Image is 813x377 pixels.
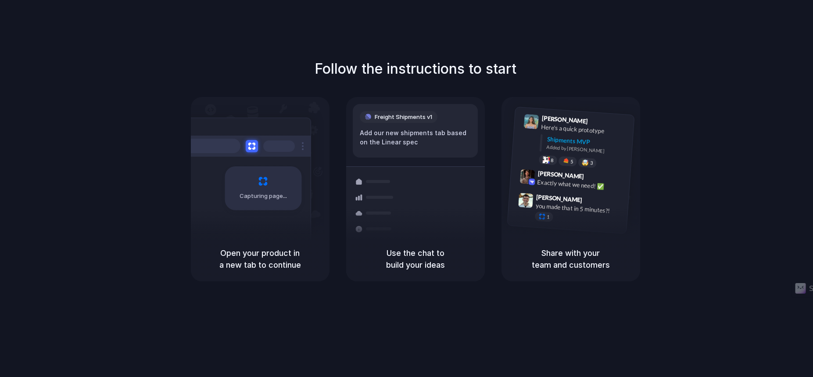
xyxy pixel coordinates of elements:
span: [PERSON_NAME] [536,192,582,205]
div: 🤯 [581,159,589,166]
span: Freight Shipments v1 [375,113,432,122]
div: Shipments MVP [547,134,628,149]
span: Capturing page [240,192,288,201]
h5: Use the chat to build your ideas [357,247,474,271]
span: 9:42 AM [586,172,604,183]
div: Here's a quick prototype [541,122,628,137]
div: Add our new shipments tab based on the Linear spec [360,128,471,147]
span: 9:41 AM [590,117,608,128]
span: [PERSON_NAME] [541,113,588,126]
div: Exactly what we need! ✅ [537,177,625,192]
h5: Share with your team and customers [512,247,630,271]
h1: Follow the instructions to start [315,58,516,79]
span: [PERSON_NAME] [537,168,584,181]
span: 3 [590,160,593,165]
span: 9:47 AM [585,196,603,207]
div: Added by [PERSON_NAME] [546,143,627,156]
h5: Open your product in a new tab to continue [201,247,319,271]
span: 5 [570,159,573,164]
span: 1 [546,214,549,219]
div: you made that in 5 minutes?! [535,201,623,216]
span: 8 [550,158,553,162]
